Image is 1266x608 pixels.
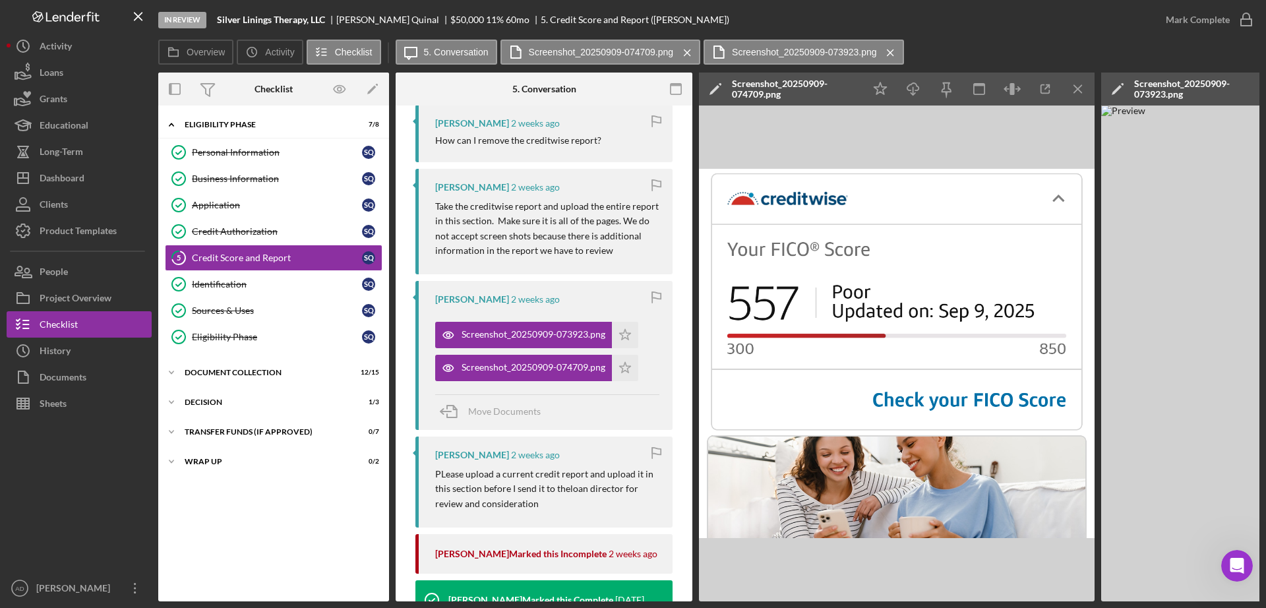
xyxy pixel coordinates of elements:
a: IdentificationSQ [165,271,382,297]
a: Grants [7,86,152,112]
button: People [7,258,152,285]
button: Move Documents [435,395,554,428]
div: People [40,258,68,288]
button: Screenshot_20250909-073923.png [704,40,904,65]
a: Sources & UsesSQ [165,297,382,324]
div: Credit Score and Report [192,253,362,263]
label: Overview [187,47,225,57]
span: Move Documents [468,406,541,417]
div: 0 / 2 [355,458,379,466]
div: [PERSON_NAME] [435,294,509,305]
a: Checklist [7,311,152,338]
div: How can I remove the creditwise report? [435,135,601,146]
a: 5Credit Score and ReportSQ [165,245,382,271]
div: Transfer Funds (If Approved) [185,428,346,436]
div: Wrap Up [185,458,346,466]
p: Take the creditwise report and upload the entire report in this section. Make sure it is all of t... [435,199,659,258]
button: Documents [7,364,152,390]
div: History [40,338,71,367]
time: 2024-09-12 22:50 [615,595,644,605]
div: Sheets [40,390,67,420]
button: Long-Term [7,138,152,165]
label: 5. Conversation [424,47,489,57]
a: Credit AuthorizationSQ [165,218,382,245]
div: Personal Information [192,147,362,158]
button: Mark Complete [1153,7,1259,33]
button: Checklist [307,40,381,65]
time: 2025-09-10 06:19 [511,118,560,129]
div: Application [192,200,362,210]
div: 12 / 15 [355,369,379,377]
div: Identification [192,279,362,289]
div: Grants [40,86,67,115]
label: Screenshot_20250909-074709.png [529,47,674,57]
div: S Q [362,146,375,159]
div: S Q [362,198,375,212]
span: $50,000 [450,14,484,25]
button: Product Templates [7,218,152,244]
div: S Q [362,330,375,344]
button: Dashboard [7,165,152,191]
div: Mark Complete [1166,7,1230,33]
div: [PERSON_NAME] Marked this Complete [448,595,613,605]
a: Project Overview [7,285,152,311]
button: Clients [7,191,152,218]
time: 2025-09-09 05:15 [609,549,657,559]
text: AD [15,585,24,592]
div: Checklist [255,84,293,94]
div: Screenshot_20250909-074709.png [732,78,857,100]
button: History [7,338,152,364]
div: Product Templates [40,218,117,247]
button: Screenshot_20250909-073923.png [435,322,638,348]
div: [PERSON_NAME] Marked this Incomplete [435,549,607,559]
div: Loans [40,59,63,89]
button: 5. Conversation [396,40,497,65]
div: 5. Credit Score and Report ([PERSON_NAME]) [541,15,729,25]
a: Personal InformationSQ [165,139,382,166]
div: [PERSON_NAME] [435,450,509,460]
a: Eligibility PhaseSQ [165,324,382,350]
label: Screenshot_20250909-073923.png [732,47,877,57]
div: 5. Conversation [512,84,576,94]
time: 2025-09-09 05:16 [511,450,560,460]
div: Activity [40,33,72,63]
iframe: Intercom live chat [1221,550,1253,582]
div: Credit Authorization [192,226,362,237]
div: [PERSON_NAME] [435,118,509,129]
button: AD[PERSON_NAME] [7,575,152,601]
div: 1 / 3 [355,398,379,406]
a: Business InformationSQ [165,166,382,192]
div: Project Overview [40,285,111,315]
b: Silver Linings Therapy, LLC [217,15,325,25]
div: Business Information [192,173,362,184]
div: Screenshot_20250909-073923.png [1134,78,1259,100]
div: [PERSON_NAME] [33,575,119,605]
div: S Q [362,172,375,185]
a: Educational [7,112,152,138]
div: Eligibility Phase [185,121,346,129]
button: Sheets [7,390,152,417]
div: 0 / 7 [355,428,379,436]
a: Loans [7,59,152,86]
div: S Q [362,304,375,317]
div: 60 mo [506,15,529,25]
div: Screenshot_20250909-073923.png [462,329,605,340]
a: ApplicationSQ [165,192,382,218]
div: Checklist [40,311,78,341]
button: Overview [158,40,233,65]
p: PLease upload a current credit report and upload it in this section before I send it to theloan d... [435,467,659,511]
label: Activity [265,47,294,57]
div: Long-Term [40,138,83,168]
button: Activity [237,40,303,65]
div: Screenshot_20250909-074709.png [462,362,605,373]
button: Screenshot_20250909-074709.png [500,40,701,65]
button: Screenshot_20250909-074709.png [435,355,638,381]
div: In Review [158,12,206,28]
